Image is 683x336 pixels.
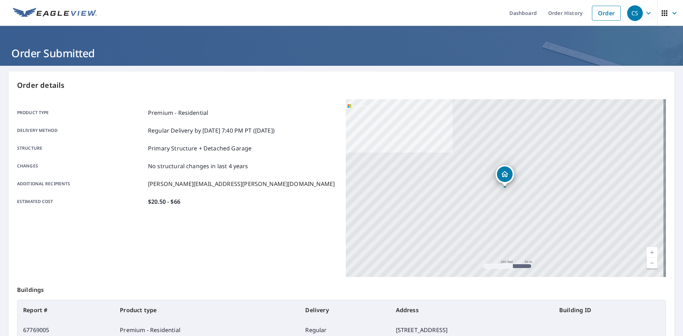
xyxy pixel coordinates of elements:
[627,5,643,21] div: CS
[114,300,300,320] th: Product type
[647,247,657,258] a: Current Level 17, Zoom In
[17,300,114,320] th: Report #
[17,162,145,170] p: Changes
[13,8,97,18] img: EV Logo
[148,180,335,188] p: [PERSON_NAME][EMAIL_ADDRESS][PERSON_NAME][DOMAIN_NAME]
[390,300,554,320] th: Address
[496,165,514,187] div: Dropped pin, building 1, Residential property, 3843 W Poppy Ln Brookline, MO 65619
[17,108,145,117] p: Product type
[148,108,208,117] p: Premium - Residential
[148,144,252,153] p: Primary Structure + Detached Garage
[17,126,145,135] p: Delivery method
[592,6,621,21] a: Order
[9,46,674,60] h1: Order Submitted
[17,277,666,300] p: Buildings
[17,80,666,91] p: Order details
[17,180,145,188] p: Additional recipients
[647,258,657,268] a: Current Level 17, Zoom Out
[17,144,145,153] p: Structure
[300,300,390,320] th: Delivery
[148,162,248,170] p: No structural changes in last 4 years
[554,300,666,320] th: Building ID
[148,126,275,135] p: Regular Delivery by [DATE] 7:40 PM PT ([DATE])
[17,197,145,206] p: Estimated cost
[148,197,180,206] p: $20.50 - $66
